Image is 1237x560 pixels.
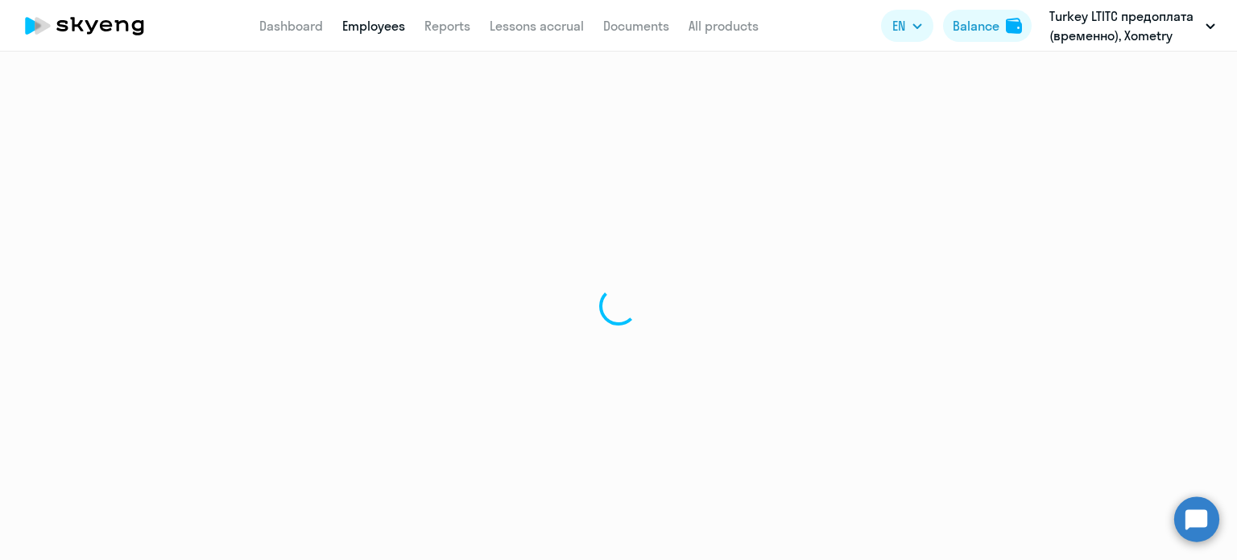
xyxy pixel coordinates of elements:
button: Turkey LTITC предоплата (временно), Xometry Europe GmbH [1041,6,1223,45]
div: Balance [953,16,999,35]
a: Reports [424,18,470,34]
p: Turkey LTITC предоплата (временно), Xometry Europe GmbH [1049,6,1199,45]
a: Employees [342,18,405,34]
button: EN [881,10,933,42]
a: Dashboard [259,18,323,34]
img: balance [1006,18,1022,34]
span: EN [892,16,905,35]
a: Lessons accrual [490,18,584,34]
button: Balancebalance [943,10,1032,42]
a: All products [689,18,759,34]
a: Documents [603,18,669,34]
